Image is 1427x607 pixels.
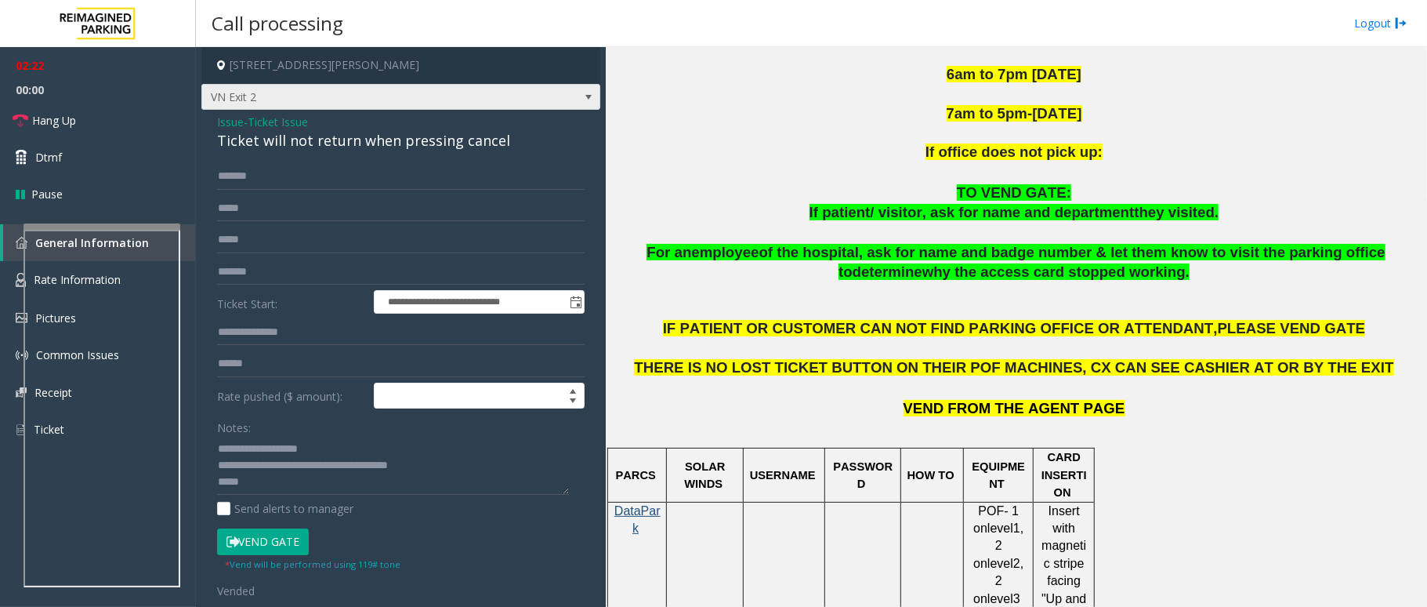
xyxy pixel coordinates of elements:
[217,114,244,130] span: Issue
[16,423,26,437] img: 'icon'
[957,184,1071,201] span: TO VEND GATE:
[947,105,1082,122] span: 7am to 5pm-[DATE]
[567,291,584,313] span: Toggle popup
[904,400,1125,416] span: VEND FROM THE AGENT PAGE
[202,85,520,110] span: VN Exit 2
[217,130,585,151] div: Ticket will not return when pressing cancel
[759,244,799,260] span: of the
[972,460,1026,490] span: EQUIPMENT
[1134,204,1219,220] span: they visited.
[1218,320,1366,336] span: PLEASE VEND GATE
[35,149,62,165] span: Dtmf
[803,244,1385,280] span: hospital, ask for name and badge number & let them know to visit the parking office to
[16,273,26,287] img: 'icon'
[16,387,27,398] img: 'icon'
[1354,15,1407,31] a: Logout
[32,112,76,129] span: Hang Up
[16,237,27,249] img: 'icon'
[16,349,28,362] img: 'icon'
[217,500,353,517] label: Send alerts to manager
[973,522,1027,570] span: 1, 2 on
[634,359,1393,376] span: THERE IS NO LOST TICKET BUTTON ON THEIR POF MACHINES, CX CAN SEE CASHIER AT OR BY THE EXIT
[213,290,370,314] label: Ticket Start:
[248,114,308,130] span: Ticket Issue
[809,204,1135,220] span: If patient/ visitor, ask for name and department
[213,383,370,409] label: Rate pushed ($ amount):
[1395,15,1407,31] img: logout
[684,460,728,490] span: SOLAR WINDS
[833,460,893,490] span: PASSWORD
[562,383,584,396] span: Increase value
[692,244,759,260] span: employee
[217,583,255,598] span: Vended
[244,114,308,129] span: -
[922,264,934,280] span: w
[907,469,954,482] span: HOW TO
[987,522,1013,535] span: level
[204,4,351,42] h3: Call processing
[217,414,251,436] label: Notes:
[1013,592,1020,605] span: 3
[933,264,1190,280] span: hy the access card stopped working.
[562,396,584,409] span: Decrease value
[987,557,1013,570] span: level
[663,320,1218,336] span: IF PATIENT OR CUSTOMER CAN NOT FIND PARKING OFFICE OR ATTENDANT,
[987,592,1013,605] span: level
[1041,451,1087,499] span: CARD INSERTION
[16,313,27,323] img: 'icon'
[947,66,1081,82] span: 6am to 7pm [DATE]
[225,558,400,570] small: Vend will be performed using 119# tone
[925,144,1103,160] span: If office does not pick up:
[853,264,870,280] span: de
[616,469,656,482] span: PARCS
[201,47,600,84] h4: [STREET_ADDRESS][PERSON_NAME]
[646,244,691,260] span: For an
[217,529,309,555] button: Vend Gate
[31,186,63,202] span: Pause
[3,224,196,261] a: General Information
[614,505,661,535] a: DataPark
[973,557,1027,605] span: 2, 2 on
[870,264,922,280] span: termine
[750,469,816,482] span: USERNAME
